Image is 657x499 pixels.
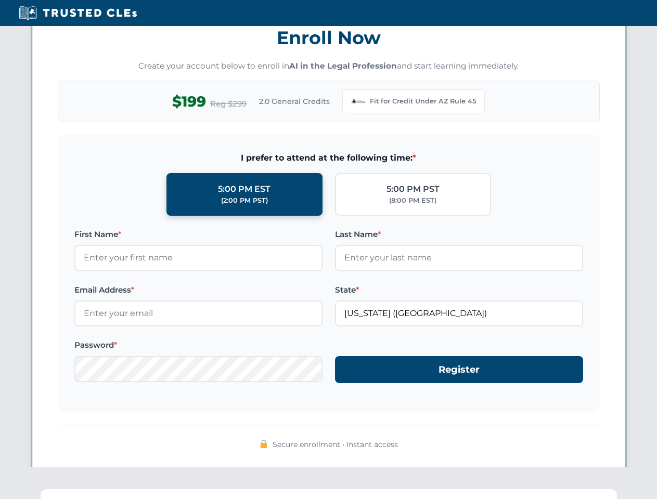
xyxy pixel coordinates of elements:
[74,339,323,351] label: Password
[260,440,268,448] img: 🔒
[370,96,476,107] span: Fit for Credit Under AZ Rule 45
[335,228,583,241] label: Last Name
[289,61,397,71] strong: AI in the Legal Profession
[335,356,583,384] button: Register
[210,98,247,110] span: Reg $299
[259,96,330,107] span: 2.0 General Credits
[351,94,366,109] img: Arizona Bar
[389,195,436,206] div: (8:00 PM EST)
[74,151,583,165] span: I prefer to attend at the following time:
[335,300,583,326] input: Arizona (AZ)
[58,21,600,54] h3: Enroll Now
[74,300,323,326] input: Enter your email
[74,284,323,296] label: Email Address
[221,195,268,206] div: (2:00 PM PST)
[58,60,600,72] p: Create your account below to enroll in and start learning immediately.
[172,90,206,113] span: $199
[218,182,270,196] div: 5:00 PM EST
[74,228,323,241] label: First Name
[335,245,583,271] input: Enter your last name
[335,284,583,296] label: State
[273,439,398,450] span: Secure enrollment • Instant access
[16,5,140,21] img: Trusted CLEs
[74,245,323,271] input: Enter your first name
[387,182,440,196] div: 5:00 PM PST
